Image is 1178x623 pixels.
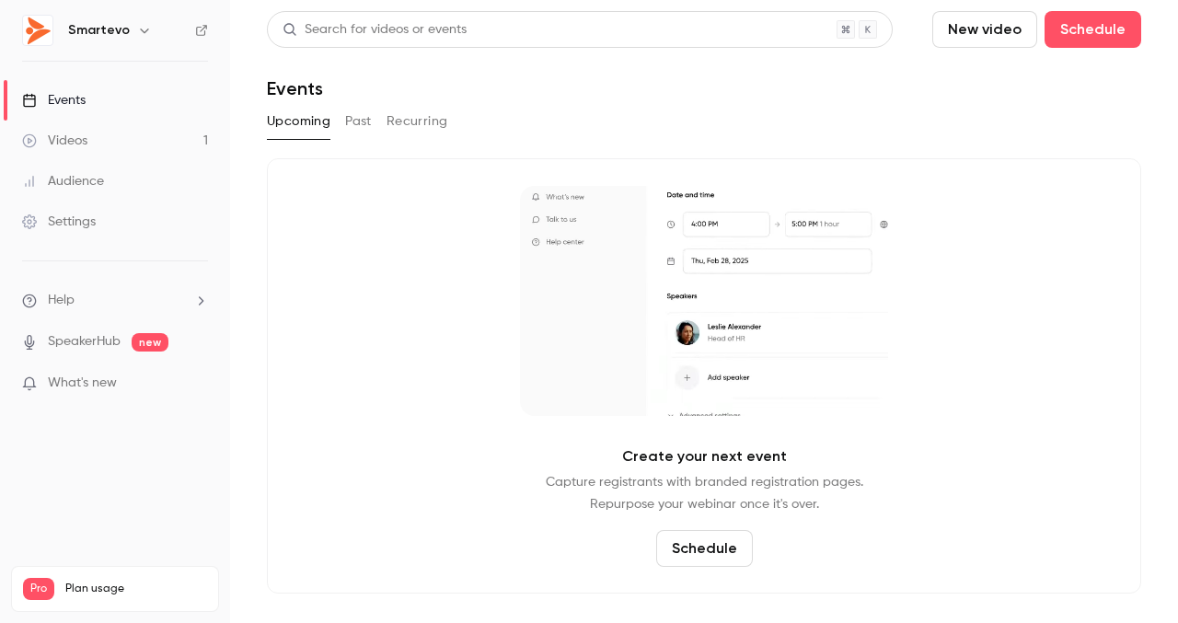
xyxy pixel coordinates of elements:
h6: Smartevo [68,21,130,40]
button: Upcoming [267,107,330,136]
div: Search for videos or events [283,20,467,40]
div: Videos [22,132,87,150]
p: Capture registrants with branded registration pages. Repurpose your webinar once it's over. [546,471,863,515]
span: Plan usage [65,582,207,596]
button: New video [932,11,1037,48]
div: Settings [22,213,96,231]
h1: Events [267,77,323,99]
li: help-dropdown-opener [22,291,208,310]
span: Pro [23,578,54,600]
button: Schedule [1045,11,1141,48]
span: new [132,333,168,352]
button: Past [345,107,372,136]
button: Recurring [387,107,448,136]
p: Create your next event [622,445,787,467]
iframe: Noticeable Trigger [186,375,208,392]
div: Audience [22,172,104,190]
span: What's new [48,374,117,393]
div: Events [22,91,86,110]
img: Smartevo [23,16,52,45]
a: SpeakerHub [48,332,121,352]
span: Help [48,291,75,310]
button: Schedule [656,530,753,567]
